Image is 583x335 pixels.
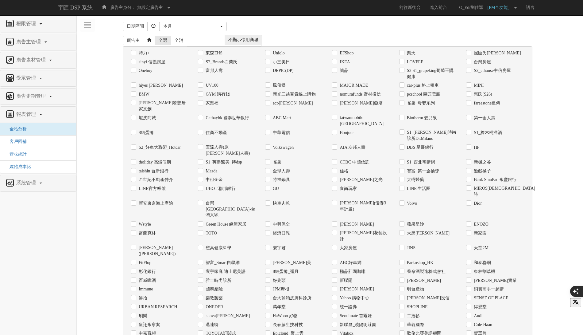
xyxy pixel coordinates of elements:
label: 東森EHS [204,50,222,56]
label: 二拾衫 [405,313,420,319]
a: 權限管理 [5,19,71,29]
label: LOVFEE [405,59,423,65]
label: TOTO [204,230,217,236]
span: 受眾管理 [15,75,39,81]
label: CTBC 中國信託 [338,159,369,165]
label: 天堂2M [472,245,488,251]
label: 新聯陽 [338,278,353,284]
label: S1_橡木桶洋酒 [472,130,502,136]
a: 廣告主管理 [5,37,71,47]
label: [PERSON_NAME] [338,286,374,292]
span: 全站分析 [5,127,27,131]
label: AIA 友邦人壽 [338,144,365,151]
a: 營收統計 [5,152,27,156]
label: 中華電信 [271,130,290,136]
label: FitFlop [137,260,151,266]
span: 無設定廣告主 [137,5,163,10]
label: 智富_Smart自學網 [204,260,239,266]
label: S2 S1_grapeking葡萄王購健康 [405,68,457,80]
label: EFShop [338,50,353,56]
label: 小三美日 [271,59,290,65]
label: [PERSON_NAME] [338,221,374,227]
a: 客戶回補 [5,139,27,144]
label: [PERSON_NAME]投信 [405,295,450,301]
label: 雀巢健康科學 [204,245,231,251]
label: ENOZO [472,221,488,227]
label: 新安東京海上產險 [137,200,173,207]
label: 大黑[PERSON_NAME] [405,230,450,236]
span: 權限管理 [15,21,39,26]
label: eco[PERSON_NAME] [271,100,313,106]
a: 廣告素材管理 [5,55,71,65]
label: JINS [405,245,415,251]
label: 惠氏(S26) [472,91,492,97]
label: 快車肉乾 [271,200,290,207]
label: 雀巢_母嬰系列 [405,100,435,106]
label: taiwanmobile [GEOGRAPHIC_DATA] [338,115,390,127]
label: URBAN RESEARCH [137,304,177,310]
label: JPM摩根 [271,286,289,292]
label: 富蘭克林 [137,230,156,236]
label: DBS 星展銀行 [405,144,434,151]
label: 佳格 [338,168,348,174]
label: 雀巢 [271,159,281,165]
label: Parknshop_HK [405,260,433,266]
label: 特力+ [137,50,150,56]
label: S2_Brands白蘭氏 [204,59,237,65]
label: 全球人壽 [271,168,290,174]
label: Cole Haan [472,322,492,328]
label: 國泰產險 [204,286,223,292]
label: 家樂福 [204,100,218,106]
label: taishin 台新銀行 [137,168,168,174]
label: [PERSON_NAME]實業 [472,278,516,284]
label: [PERSON_NAME](優養3年計畫) [338,200,390,212]
label: Uniqlo [271,50,285,56]
label: 邁達特 [204,322,218,328]
span: 報表管理 [15,112,39,117]
label: MINI [472,82,484,89]
label: 蘋果星沙 [405,221,424,227]
label: Audi [472,313,482,319]
label: 消費高手一起購 [472,286,504,292]
label: 經濟日報 [271,230,290,236]
label: S2_cthouse中信房屋 [472,68,511,74]
label: 住商不動產 [204,130,227,136]
span: [PM全功能] [488,5,513,10]
label: 皇翔永寧案 [137,322,160,328]
label: snova[PERSON_NAME] [204,313,250,319]
button: 本月 [159,22,227,31]
label: Wstyle [137,221,151,227]
label: ABC好車網 [338,260,361,266]
label: ONEDER [204,304,223,310]
label: 中興保全 [271,221,290,227]
label: fareastone遠傳 [472,100,500,106]
a: 報表管理 [5,110,71,120]
label: 8結蛋捲 [137,130,154,136]
label: Immune [137,286,153,292]
label: 和泰聯網 [472,260,491,266]
label: pcschool 巨匠電腦 [405,91,440,97]
label: HP [472,144,479,151]
a: 廣告走期管理 [5,92,71,101]
label: 富邦人壽 [204,68,223,74]
label: [PERSON_NAME]([PERSON_NAME]) [137,245,189,257]
label: S2_好車大聯盟_Hotcar [137,144,181,151]
label: 樂天 [405,50,415,56]
label: 長春藤生技科技 [271,322,303,328]
label: 8結蛋捲_彌月 [271,269,299,275]
label: Dior [472,200,482,207]
label: 台灣房屋 [472,59,491,65]
label: hiyes [PERSON_NAME] [137,82,183,89]
label: Mazda [204,168,217,174]
label: 養命酒製造株式會社 [405,269,446,275]
label: SENSE ОF PLACE [472,295,508,301]
label: 大樹醫藥 [405,177,424,183]
label: 寰宇家庭 迪士尼美語 [204,269,245,275]
label: Bonjour [338,130,354,136]
label: 彰化銀行 [137,269,156,275]
label: 誠品 [338,68,348,74]
span: 廣告主管理 [15,39,44,44]
label: MIROS[DEMOGRAPHIC_DATA]詩 [472,185,524,198]
label: Bank SinoPac 永豐銀行 [472,177,516,183]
